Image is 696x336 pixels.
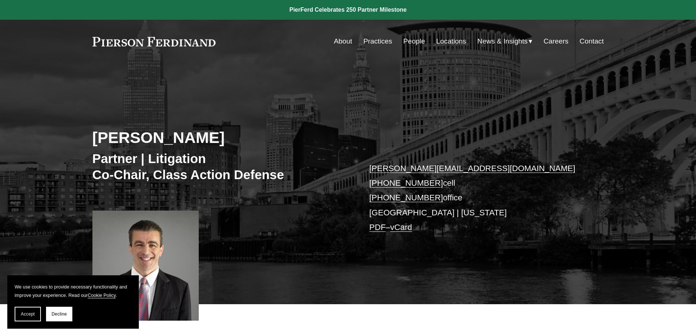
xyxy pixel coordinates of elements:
p: cell office [GEOGRAPHIC_DATA] | [US_STATE] – [369,161,582,235]
span: Decline [52,312,67,317]
a: Practices [363,34,392,48]
a: About [334,34,352,48]
a: Locations [436,34,466,48]
a: [PHONE_NUMBER] [369,178,443,188]
h2: [PERSON_NAME] [92,128,348,147]
a: folder dropdown [478,34,533,48]
p: We use cookies to provide necessary functionality and improve your experience. Read our . [15,283,132,299]
a: [PHONE_NUMBER] [369,193,443,202]
span: News & Insights [478,35,528,48]
section: Cookie banner [7,275,139,329]
h3: Partner | Litigation Co-Chair, Class Action Defense [92,151,348,182]
a: [PERSON_NAME][EMAIL_ADDRESS][DOMAIN_NAME] [369,164,575,173]
a: Careers [544,34,568,48]
button: Decline [46,307,72,321]
a: People [403,34,425,48]
span: Accept [21,312,35,317]
a: Contact [579,34,604,48]
a: PDF [369,223,386,232]
a: Cookie Policy [88,292,116,298]
a: vCard [390,223,412,232]
button: Accept [15,307,41,321]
